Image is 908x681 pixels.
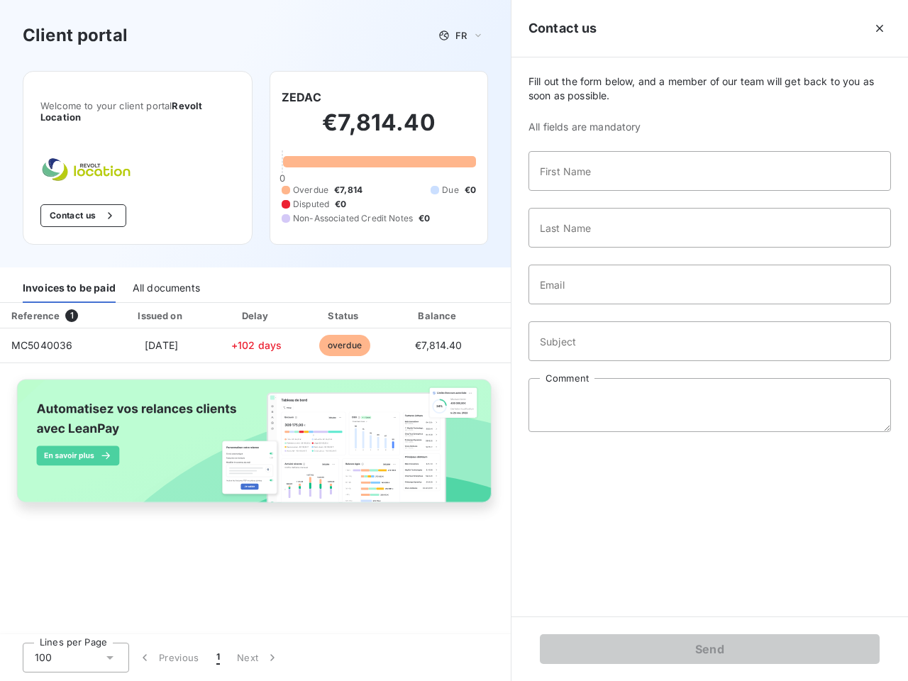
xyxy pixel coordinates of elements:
div: Reference [11,310,60,321]
div: Balance [392,309,485,323]
div: Delay [216,309,297,323]
span: Fill out the form below, and a member of our team will get back to you as soon as possible. [528,74,891,103]
h5: Contact us [528,18,597,38]
button: Send [540,634,880,664]
div: All documents [133,273,200,303]
button: 1 [208,643,228,672]
span: 1 [65,309,78,322]
span: All fields are mandatory [528,120,891,134]
span: €7,814 [334,184,362,196]
span: Revolt Location [40,100,202,123]
div: Issued on [112,309,210,323]
span: €0 [335,198,346,211]
span: Overdue [293,184,328,196]
span: €0 [465,184,476,196]
span: €0 [419,212,430,225]
input: placeholder [528,321,891,361]
span: MC5040036 [11,339,72,351]
span: 100 [35,650,52,665]
span: [DATE] [145,339,178,351]
div: PDF [490,309,562,323]
div: Status [302,309,387,323]
div: Invoices to be paid [23,273,116,303]
img: Company logo [40,157,131,182]
input: placeholder [528,265,891,304]
h6: ZEDAC [282,89,321,106]
span: Disputed [293,198,329,211]
h2: €7,814.40 [282,109,476,151]
span: Welcome to your client portal [40,100,235,123]
button: Next [228,643,288,672]
span: Non-Associated Credit Notes [293,212,413,225]
img: banner [6,372,505,524]
button: Contact us [40,204,126,227]
span: +102 days [231,339,282,351]
span: FR [455,30,467,41]
input: placeholder [528,151,891,191]
span: Due [442,184,458,196]
input: placeholder [528,208,891,248]
span: 0 [279,172,285,184]
span: overdue [319,335,370,356]
h3: Client portal [23,23,128,48]
span: 1 [216,650,220,665]
button: Previous [129,643,208,672]
span: €7,814.40 [415,339,462,351]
